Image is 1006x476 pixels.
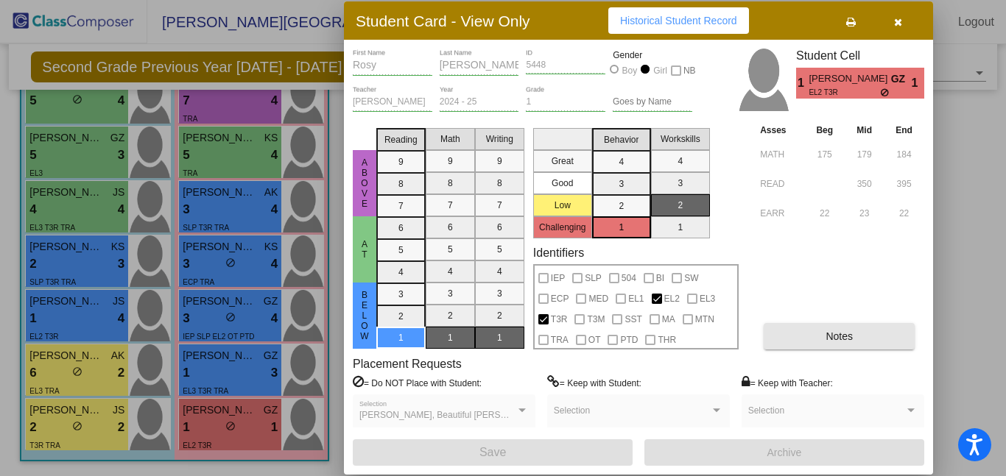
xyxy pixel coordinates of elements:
span: OT [588,331,601,349]
input: assessment [760,143,801,166]
span: EL2 [664,290,680,308]
div: Boy [622,64,638,77]
span: At [358,239,371,260]
span: [PERSON_NAME], Beautiful [PERSON_NAME], [PERSON_NAME], [PERSON_NAME], [PERSON_NAME] [359,410,779,420]
span: Above [358,157,371,209]
button: Historical Student Record [608,7,749,34]
span: THR [658,331,676,349]
span: MED [588,290,608,308]
span: Historical Student Record [620,15,737,26]
th: End [884,122,924,138]
span: TRA [551,331,569,349]
span: EL2 T3R [809,87,880,98]
label: = Keep with Student: [547,375,641,390]
span: EL1 [628,290,644,308]
span: Below [358,290,371,341]
span: Archive [767,447,802,458]
span: MTN [695,310,714,328]
span: PTD [620,331,638,349]
span: BI [656,269,664,287]
span: GZ [891,71,912,87]
input: assessment [760,202,801,224]
span: Save [479,446,506,458]
input: assessment [760,173,801,195]
span: EL3 [700,290,715,308]
th: Asses [756,122,804,138]
label: Identifiers [533,246,584,260]
input: goes by name [613,97,692,107]
span: 1 [912,74,924,92]
span: NB [683,62,696,79]
span: 1 [796,74,809,92]
input: grade [526,97,605,107]
span: T3M [587,310,605,328]
label: = Keep with Teacher: [742,375,833,390]
span: SST [625,310,641,328]
button: Archive [644,439,924,466]
div: Girl [653,64,667,77]
span: SLP [585,269,602,287]
button: Notes [764,323,915,349]
span: T3R [551,310,568,328]
input: Enter ID [526,60,605,71]
th: Beg [804,122,845,138]
span: IEP [551,269,565,287]
h3: Student Cell [796,49,924,63]
span: SW [684,269,698,287]
button: Save [353,439,633,466]
label: = Do NOT Place with Student: [353,375,482,390]
th: Mid [845,122,884,138]
input: year [440,97,519,107]
span: MA [662,310,675,328]
span: Notes [826,330,853,342]
h3: Student Card - View Only [356,12,530,30]
span: 504 [622,269,636,287]
input: teacher [353,97,432,107]
label: Placement Requests [353,357,462,371]
span: [PERSON_NAME] [809,71,890,87]
span: ECP [551,290,569,308]
mat-label: Gender [613,49,692,62]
